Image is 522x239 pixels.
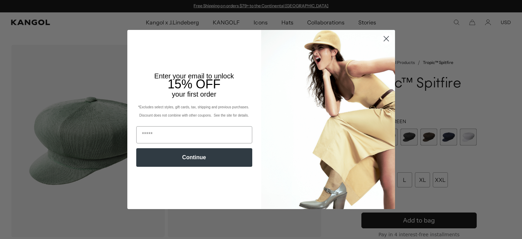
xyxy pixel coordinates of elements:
button: Close dialog [380,33,392,45]
span: 15% OFF [167,77,220,91]
span: Enter your email to unlock [154,72,234,80]
button: Continue [136,148,252,167]
span: your first order [172,90,216,98]
input: Email [136,126,252,143]
span: *Excludes select styles, gift cards, tax, shipping and previous purchases. Discount does not comb... [138,105,250,117]
img: 93be19ad-e773-4382-80b9-c9d740c9197f.jpeg [261,30,395,209]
